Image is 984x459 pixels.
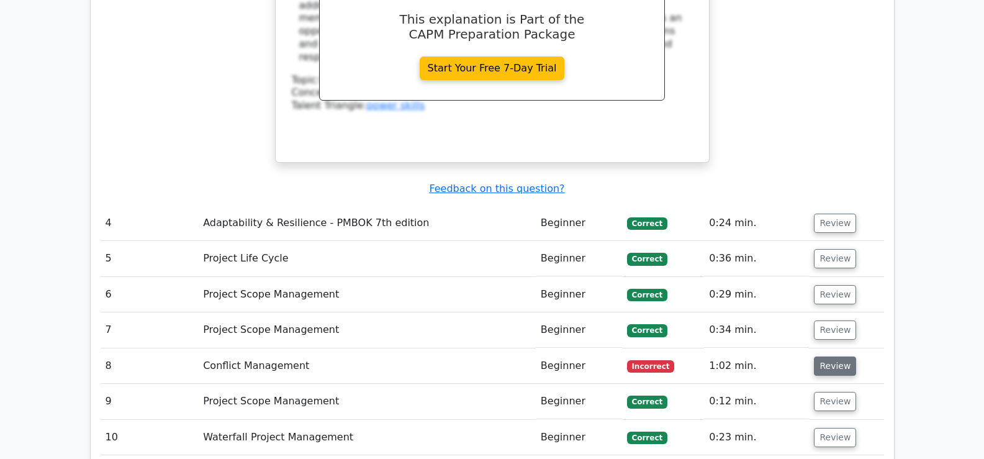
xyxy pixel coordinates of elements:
[627,289,667,301] span: Correct
[627,360,675,373] span: Incorrect
[292,74,693,87] div: Topic:
[198,420,536,455] td: Waterfall Project Management
[814,428,856,447] button: Review
[198,348,536,384] td: Conflict Management
[814,249,856,268] button: Review
[536,206,622,241] td: Beginner
[101,206,199,241] td: 4
[101,312,199,348] td: 7
[704,277,809,312] td: 0:29 min.
[627,253,667,265] span: Correct
[814,214,856,233] button: Review
[366,99,425,111] a: power skills
[627,324,667,337] span: Correct
[704,420,809,455] td: 0:23 min.
[198,277,536,312] td: Project Scope Management
[627,217,667,230] span: Correct
[704,384,809,419] td: 0:12 min.
[292,74,693,112] div: Talent Triangle:
[536,312,622,348] td: Beginner
[627,432,667,444] span: Correct
[429,183,564,194] a: Feedback on this question?
[420,57,565,80] a: Start Your Free 7-Day Trial
[292,86,693,99] div: Concept:
[814,285,856,304] button: Review
[101,420,199,455] td: 10
[101,277,199,312] td: 6
[704,241,809,276] td: 0:36 min.
[704,348,809,384] td: 1:02 min.
[536,277,622,312] td: Beginner
[704,312,809,348] td: 0:34 min.
[198,384,536,419] td: Project Scope Management
[101,241,199,276] td: 5
[814,392,856,411] button: Review
[101,384,199,419] td: 9
[814,320,856,340] button: Review
[814,357,856,376] button: Review
[536,420,622,455] td: Beginner
[704,206,809,241] td: 0:24 min.
[101,348,199,384] td: 8
[536,384,622,419] td: Beginner
[536,348,622,384] td: Beginner
[627,396,667,408] span: Correct
[536,241,622,276] td: Beginner
[198,206,536,241] td: Adaptability & Resilience - PMBOK 7th edition
[198,312,536,348] td: Project Scope Management
[198,241,536,276] td: Project Life Cycle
